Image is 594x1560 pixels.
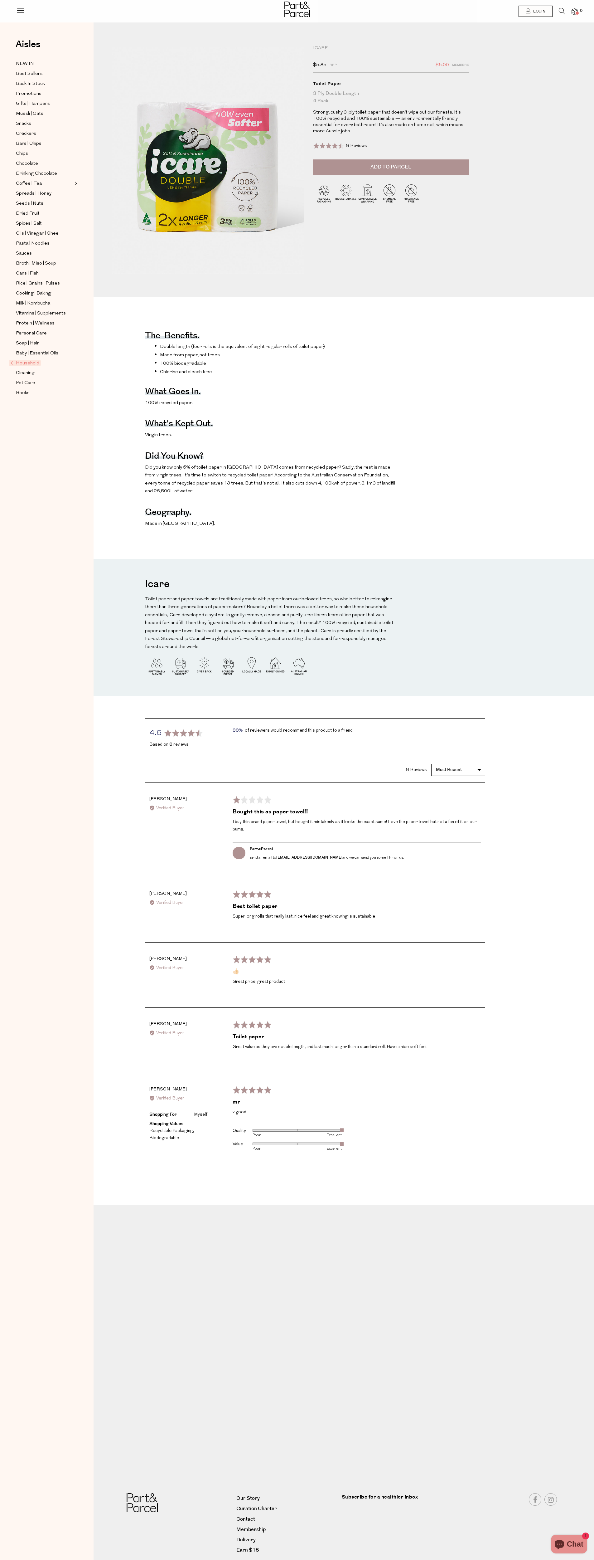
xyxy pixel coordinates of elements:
[16,340,39,347] span: Soap | Hair
[233,818,481,833] p: I buy this brand paper towel, but bought it mistakenly as it looks the exact same! Love the paper...
[127,1493,158,1512] img: Part&Parcel
[149,1030,224,1037] div: Verified Buyer
[233,1125,342,1152] table: Product attributes ratings
[313,90,469,105] div: 3 ply Double Length 4 pack
[9,360,41,366] span: Household
[145,399,398,407] p: 100% recycled paper.
[16,310,73,317] a: Vitamins | Supplements
[149,1087,187,1092] span: [PERSON_NAME]
[16,330,47,337] span: Personal Care
[250,847,481,852] h3: Part&Parcel
[233,1109,481,1116] p: v.good
[370,163,411,171] span: Add to Parcel
[149,1022,187,1026] span: [PERSON_NAME]
[112,47,304,274] img: Toilet Paper
[330,61,337,69] span: RRP
[16,210,73,217] a: Dried Fruit
[16,310,66,317] span: Vitamins | Supplements
[313,110,469,134] p: Strong, cushy 3-ply toilet paper that doesn’t wipe out our forests. It’s 100% recycled and 100% s...
[276,855,342,860] a: [EMAIL_ADDRESS][DOMAIN_NAME]
[297,1133,342,1137] div: Excellent
[194,1111,207,1118] div: Myself
[379,182,400,204] img: P_P-ICONS-Live_Bec_V11_Chemical_Free.svg
[342,1493,452,1505] label: Subscribe for a healthier inbox
[16,349,73,357] a: Baby | Essential Oils
[145,455,204,459] h4: Did you know?
[16,220,73,227] a: Spices | Salt
[149,957,187,961] span: [PERSON_NAME]
[16,80,45,88] span: Back In Stock
[154,360,398,366] li: 100% biodegradable
[16,300,73,307] a: Milk | Kombucha
[145,595,398,651] p: Toilet paper and paper towels are traditionally made with paper from our beloved trees, so who be...
[154,368,398,375] li: Chlorine and bleach free
[149,965,224,972] div: Verified Buyer
[193,655,215,677] img: P_P-ICONS-Live_Bec_V11_Gives_Back.svg
[233,1033,481,1041] h2: Toilet paper
[145,390,201,395] h4: What goes in.
[16,190,51,197] span: Spreads | Honey
[16,250,32,257] span: Sauces
[16,140,41,148] span: Bars | Chips
[154,352,398,358] li: Made from paper, not trees
[549,1535,589,1555] inbox-online-store-chat: Shopify online store chat
[313,80,469,87] div: Toilet Paper
[16,100,50,108] span: Gifts | Hampers
[16,160,38,168] span: Chocolate
[313,61,326,69] span: $5.85
[149,1120,193,1127] div: Shopping Values
[313,182,335,204] img: P_P-ICONS-Live_Bec_V11_Recycle_Packaging.svg
[452,61,469,69] span: Members
[16,90,73,98] a: Promotions
[346,144,367,148] span: 8 Reviews
[145,520,398,528] p: Made in [GEOGRAPHIC_DATA].
[16,90,41,98] span: Promotions
[578,8,584,14] span: 0
[16,180,73,188] a: Coffee | Tea
[149,1111,193,1118] div: Shopping For
[241,655,263,677] img: P_P-ICONS-Live_Bec_V11_Locally_Made_2.svg
[233,903,481,910] h2: Best toilet paper
[236,1536,337,1544] a: Delivery
[233,1125,253,1138] th: Quality
[16,389,73,397] a: Books
[16,280,73,287] a: Rice | Grains | Pulses
[16,180,42,188] span: Coffee | Tea
[16,110,73,118] a: Muesli | Oats
[149,729,162,737] span: 4.5
[16,170,73,178] a: Drinking Chocolate
[16,200,73,207] a: Seeds | Nuts
[16,329,73,337] a: Personal Care
[400,182,422,204] img: P_P-ICONS-Live_Bec_V11_Fragrance_Free.svg
[145,464,398,495] p: Did you know only 5% of toilet paper in [GEOGRAPHIC_DATA] comes from recycled paper? Sadly, the r...
[154,343,398,349] li: Double length (four rolls is the equivalent of eight regular rolls of toilet paper)
[16,140,73,148] a: Bars | Chips
[532,9,545,14] span: Login
[149,741,224,748] div: Based on 8 reviews
[16,220,42,227] span: Spices | Salt
[16,290,73,297] a: Cooking | Baking
[335,182,357,204] img: P_P-ICONS-Live_Bec_V11_Biodegradable.svg
[16,120,31,128] span: Snacks
[288,655,310,677] img: P_P-ICONS-Live_Bec_V11_Australian_Owned.svg
[16,369,35,377] span: Cleaning
[16,319,73,327] a: Protein | Wellness
[16,160,73,168] a: Chocolate
[245,728,353,733] span: of reviewers would recommend this product to a friend
[16,70,43,78] span: Best Sellers
[236,1494,337,1503] a: Our Story
[16,60,73,68] a: NEW IN
[436,61,449,69] span: $5.00
[149,891,187,896] span: [PERSON_NAME]
[16,270,39,277] span: Cans | Fish
[73,180,77,187] button: Expand/Collapse Coffee | Tea
[313,159,469,175] button: Add to Parcel
[149,1136,179,1140] li: Biodegradable
[16,369,73,377] a: Cleaning
[149,805,224,812] div: Verified Buyer
[253,1133,297,1137] div: Poor
[233,808,481,816] h2: Bought this as paper towel!!
[145,431,398,439] p: Virgin trees.
[170,655,191,677] img: P_P-ICONS-Live_Bec_V11_Sustainable_Sourced.svg
[16,200,43,207] span: Seeds | Nuts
